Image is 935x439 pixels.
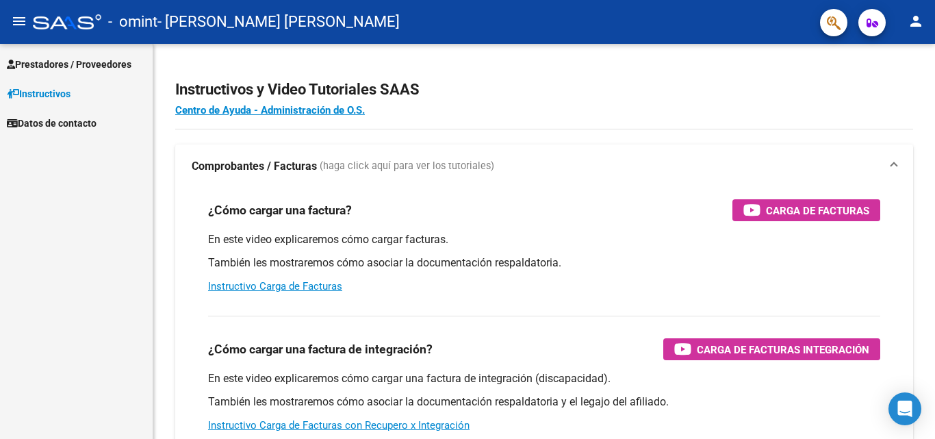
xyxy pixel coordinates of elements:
span: Prestadores / Proveedores [7,57,131,72]
mat-icon: menu [11,13,27,29]
span: Instructivos [7,86,71,101]
span: Datos de contacto [7,116,97,131]
button: Carga de Facturas Integración [663,338,880,360]
div: Open Intercom Messenger [888,392,921,425]
a: Instructivo Carga de Facturas con Recupero x Integración [208,419,470,431]
mat-expansion-panel-header: Comprobantes / Facturas (haga click aquí para ver los tutoriales) [175,145,913,188]
a: Instructivo Carga de Facturas [208,280,342,292]
span: (haga click aquí para ver los tutoriales) [320,159,494,174]
strong: Comprobantes / Facturas [192,159,317,174]
p: También les mostraremos cómo asociar la documentación respaldatoria y el legajo del afiliado. [208,394,880,410]
span: - omint [108,7,157,37]
span: Carga de Facturas Integración [697,341,869,358]
button: Carga de Facturas [732,199,880,221]
h3: ¿Cómo cargar una factura de integración? [208,340,433,359]
p: En este video explicaremos cómo cargar una factura de integración (discapacidad). [208,371,880,386]
h2: Instructivos y Video Tutoriales SAAS [175,77,913,103]
mat-icon: person [908,13,924,29]
p: En este video explicaremos cómo cargar facturas. [208,232,880,247]
span: - [PERSON_NAME] [PERSON_NAME] [157,7,400,37]
a: Centro de Ayuda - Administración de O.S. [175,104,365,116]
span: Carga de Facturas [766,202,869,219]
h3: ¿Cómo cargar una factura? [208,201,352,220]
p: También les mostraremos cómo asociar la documentación respaldatoria. [208,255,880,271]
